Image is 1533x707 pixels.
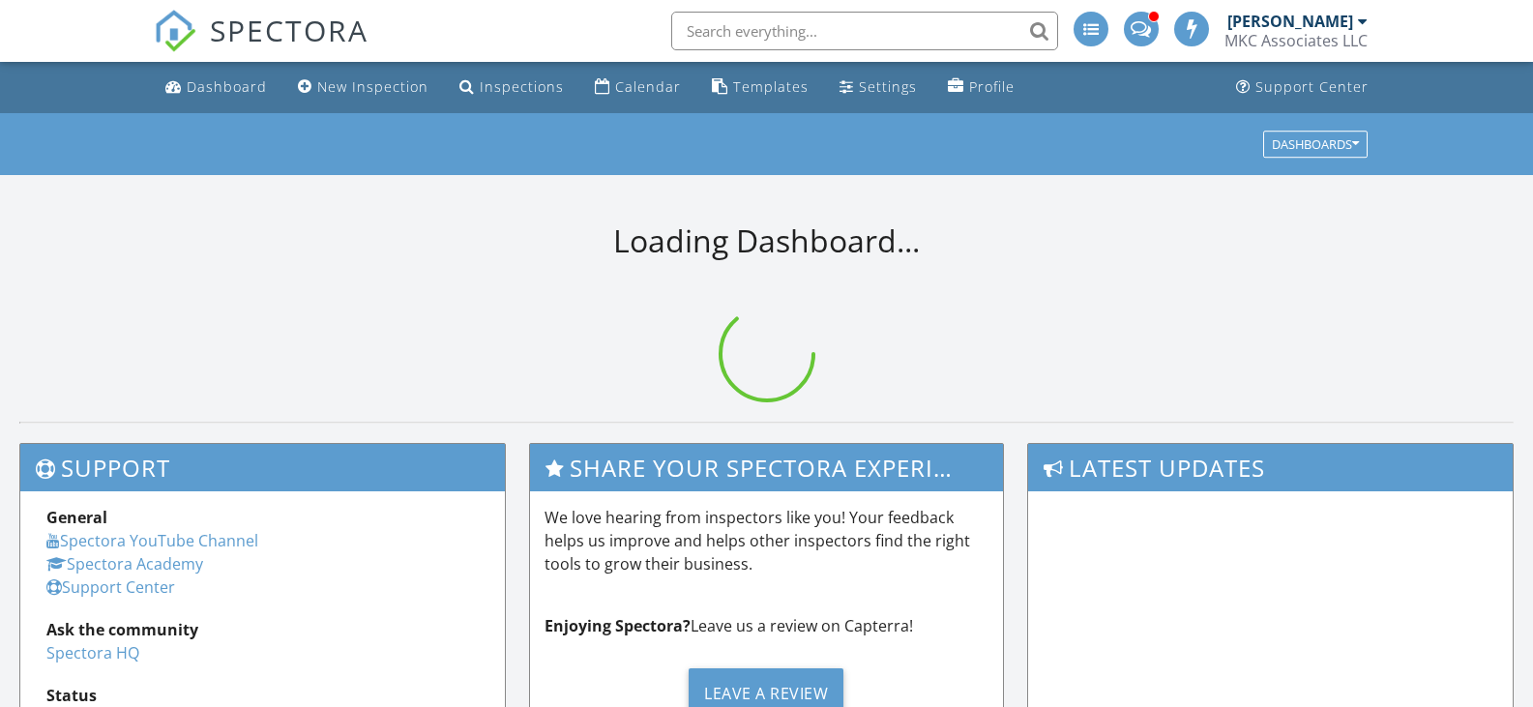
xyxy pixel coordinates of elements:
a: Templates [704,70,816,105]
img: The Best Home Inspection Software - Spectora [154,10,196,52]
a: Spectora HQ [46,642,139,663]
div: Dashboard [187,77,267,96]
div: New Inspection [317,77,428,96]
div: Ask the community [46,618,479,641]
div: Templates [733,77,809,96]
p: Leave us a review on Capterra! [545,614,988,637]
a: Spectora YouTube Channel [46,530,258,551]
h3: Support [20,444,505,491]
a: Settings [832,70,925,105]
span: SPECTORA [210,10,369,50]
div: Profile [969,77,1015,96]
a: Dashboard [158,70,275,105]
h3: Share Your Spectora Experience [530,444,1003,491]
div: Inspections [480,77,564,96]
div: Settings [859,77,917,96]
h3: Latest Updates [1028,444,1513,491]
button: Dashboards [1263,131,1368,158]
strong: Enjoying Spectora? [545,615,691,636]
div: MKC Associates LLC [1224,31,1368,50]
a: New Inspection [290,70,436,105]
input: Search everything... [671,12,1058,50]
a: SPECTORA [154,26,369,67]
a: Profile [940,70,1022,105]
div: Support Center [1255,77,1369,96]
strong: General [46,507,107,528]
div: Calendar [615,77,681,96]
div: [PERSON_NAME] [1227,12,1353,31]
a: Support Center [1228,70,1376,105]
div: Status [46,684,479,707]
p: We love hearing from inspectors like you! Your feedback helps us improve and helps other inspecto... [545,506,988,575]
a: Spectora Academy [46,553,203,574]
a: Calendar [587,70,689,105]
a: Inspections [452,70,572,105]
a: Support Center [46,576,175,598]
div: Dashboards [1272,137,1359,151]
